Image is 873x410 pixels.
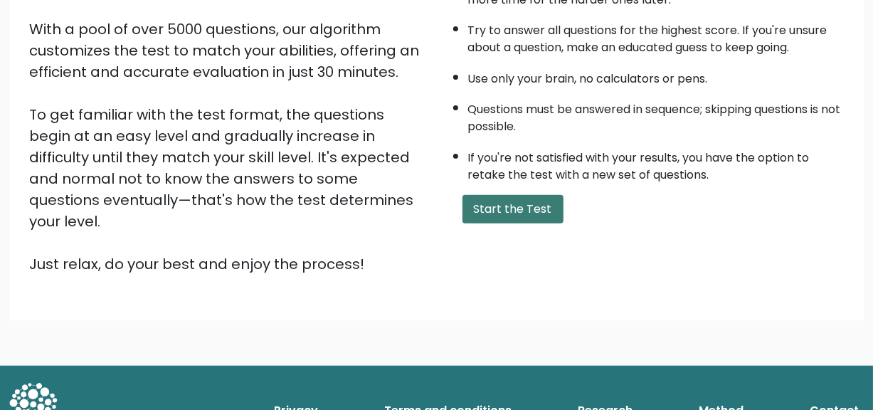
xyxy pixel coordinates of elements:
[462,195,564,224] button: Start the Test
[468,15,844,56] li: Try to answer all questions for the highest score. If you're unsure about a question, make an edu...
[468,94,844,135] li: Questions must be answered in sequence; skipping questions is not possible.
[468,142,844,184] li: If you're not satisfied with your results, you have the option to retake the test with a new set ...
[468,63,844,88] li: Use only your brain, no calculators or pens.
